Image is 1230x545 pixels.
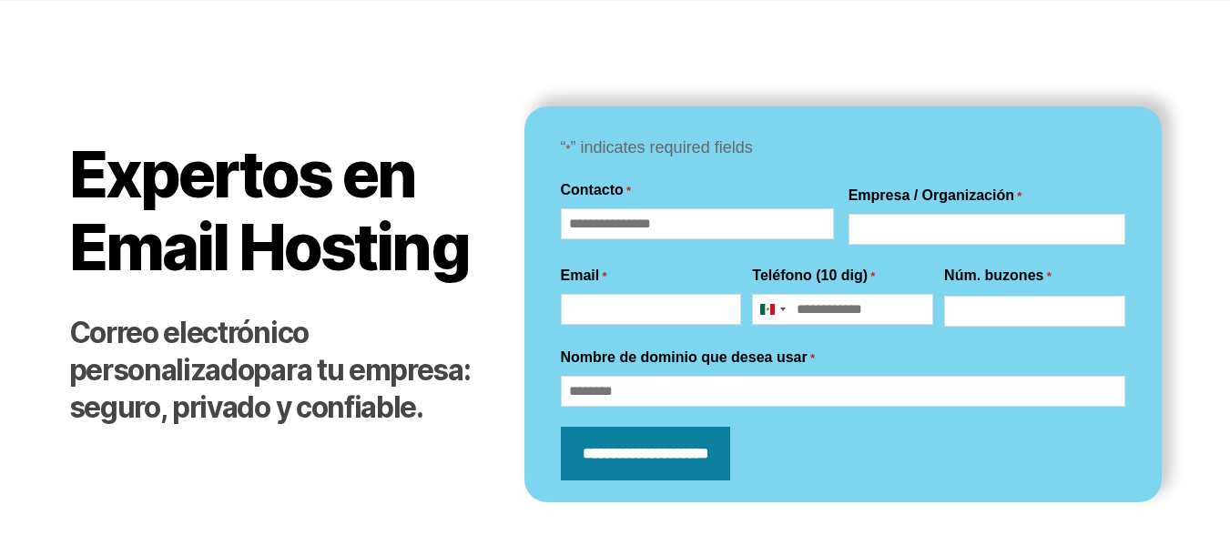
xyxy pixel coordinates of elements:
[561,265,607,287] label: Email
[561,347,815,368] label: Nombre de dominio que desea usar
[69,315,488,427] h2: para tu empresa: seguro, privado y confiable.
[69,315,309,388] strong: Correo electrónico personalizado
[753,295,791,324] button: Selected country
[752,265,875,287] label: Teléfono (10 dig)
[849,185,1022,207] label: Empresa / Organización
[69,138,488,283] h1: Expertos en Email Hosting
[561,134,1125,163] p: “ ” indicates required fields
[944,265,1052,287] label: Núm. buzones
[561,179,632,201] legend: Contacto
